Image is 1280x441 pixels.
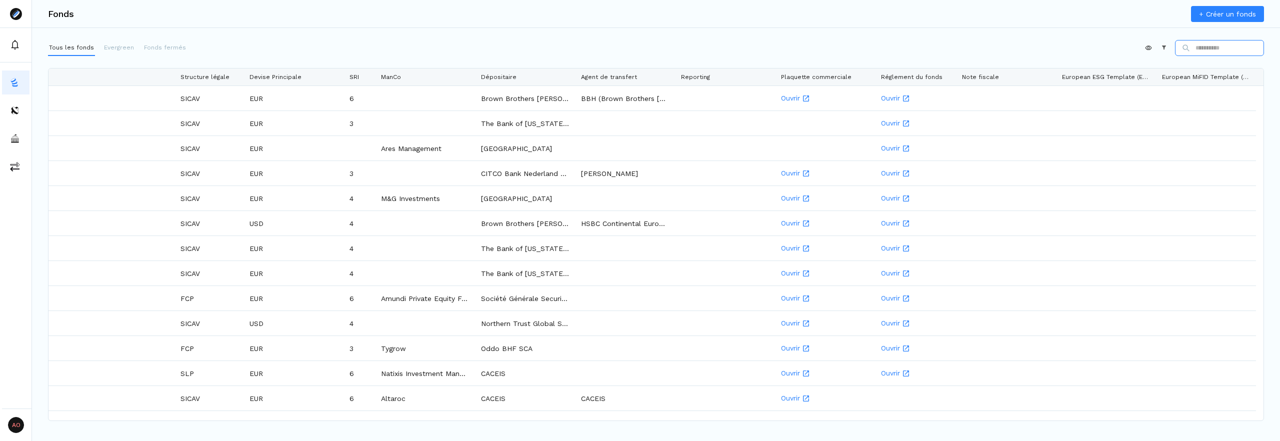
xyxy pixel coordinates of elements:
[2,154,29,178] button: commissions
[375,336,475,360] div: Tygrow
[243,86,343,110] div: EUR
[180,73,229,80] span: Structure légale
[575,161,675,185] div: [PERSON_NAME]
[781,311,869,335] a: Ouvrir
[2,98,29,122] button: distributors
[49,43,94,52] p: Tous les fonds
[575,211,675,235] div: HSBC Continental Europe, [GEOGRAPHIC_DATA]
[174,261,243,285] div: SICAV
[343,86,375,110] div: 6
[243,261,343,285] div: EUR
[681,73,710,80] span: Reporting
[375,361,475,385] div: Natixis Investment Managers
[1162,73,1250,80] span: European MiFID Template (EMT)
[781,361,869,385] a: Ouvrir
[174,311,243,335] div: SICAV
[881,161,950,185] a: Ouvrir
[103,40,135,56] button: Evergreen
[881,86,950,110] a: Ouvrir
[174,211,243,235] div: SICAV
[881,261,950,285] a: Ouvrir
[475,311,575,335] div: Northern Trust Global Services SE
[581,73,637,80] span: Agent de transfert
[881,336,950,360] a: Ouvrir
[343,361,375,385] div: 6
[781,286,869,310] a: Ouvrir
[10,105,20,115] img: distributors
[375,136,475,160] div: Ares Management
[243,236,343,260] div: EUR
[343,211,375,235] div: 4
[174,386,243,410] div: SICAV
[2,126,29,150] button: asset-managers
[343,411,375,435] div: 3
[881,211,950,235] a: Ouvrir
[8,417,24,433] span: AO
[243,311,343,335] div: USD
[781,336,869,360] a: Ouvrir
[881,286,950,310] a: Ouvrir
[143,40,187,56] button: Fonds fermés
[174,186,243,210] div: SICAV
[249,73,301,80] span: Devise Principale
[343,236,375,260] div: 4
[343,111,375,135] div: 3
[881,111,950,135] a: Ouvrir
[475,136,575,160] div: [GEOGRAPHIC_DATA]
[174,236,243,260] div: SICAV
[349,73,359,80] span: SRI
[343,286,375,310] div: 6
[881,411,950,435] a: Ouvrir
[10,161,20,171] img: commissions
[881,361,950,385] a: Ouvrir
[174,336,243,360] div: FCP
[781,411,869,435] a: Ouvrir
[174,286,243,310] div: FCP
[375,186,475,210] div: M&G Investments
[475,186,575,210] div: [GEOGRAPHIC_DATA]
[243,186,343,210] div: EUR
[375,286,475,310] div: Amundi Private Equity Funds
[343,161,375,185] div: 3
[781,211,869,235] a: Ouvrir
[1191,6,1264,22] a: + Créer un fonds
[475,111,575,135] div: The Bank of [US_STATE] Mellon
[243,361,343,385] div: EUR
[781,386,869,410] a: Ouvrir
[781,186,869,210] a: Ouvrir
[881,186,950,210] a: Ouvrir
[243,161,343,185] div: EUR
[475,236,575,260] div: The Bank of [US_STATE] Mellon
[475,336,575,360] div: Oddo BHF SCA
[2,70,29,94] button: funds
[475,411,575,435] div: CACEIS
[475,161,575,185] div: CITCO Bank Nederland N.V. - Luxembourg Branch
[343,311,375,335] div: 4
[575,86,675,110] div: BBH (Brown Brothers [PERSON_NAME])
[174,136,243,160] div: SICAV
[881,236,950,260] a: Ouvrir
[243,336,343,360] div: EUR
[781,236,869,260] a: Ouvrir
[381,73,401,80] span: ManCo
[881,136,950,160] a: Ouvrir
[475,261,575,285] div: The Bank of [US_STATE] Mellon
[343,386,375,410] div: 6
[781,86,869,110] a: Ouvrir
[243,411,343,435] div: EUR
[48,9,74,18] h3: Fonds
[575,386,675,410] div: CACEIS
[881,73,942,80] span: Réglement du fonds
[781,73,851,80] span: Plaquette commerciale
[481,73,516,80] span: Dépositaire
[48,40,95,56] button: Tous les fonds
[475,286,575,310] div: Société Générale Securities Services
[243,286,343,310] div: EUR
[243,136,343,160] div: EUR
[475,386,575,410] div: CACEIS
[475,86,575,110] div: Brown Brothers [PERSON_NAME] ([GEOGRAPHIC_DATA]) SCA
